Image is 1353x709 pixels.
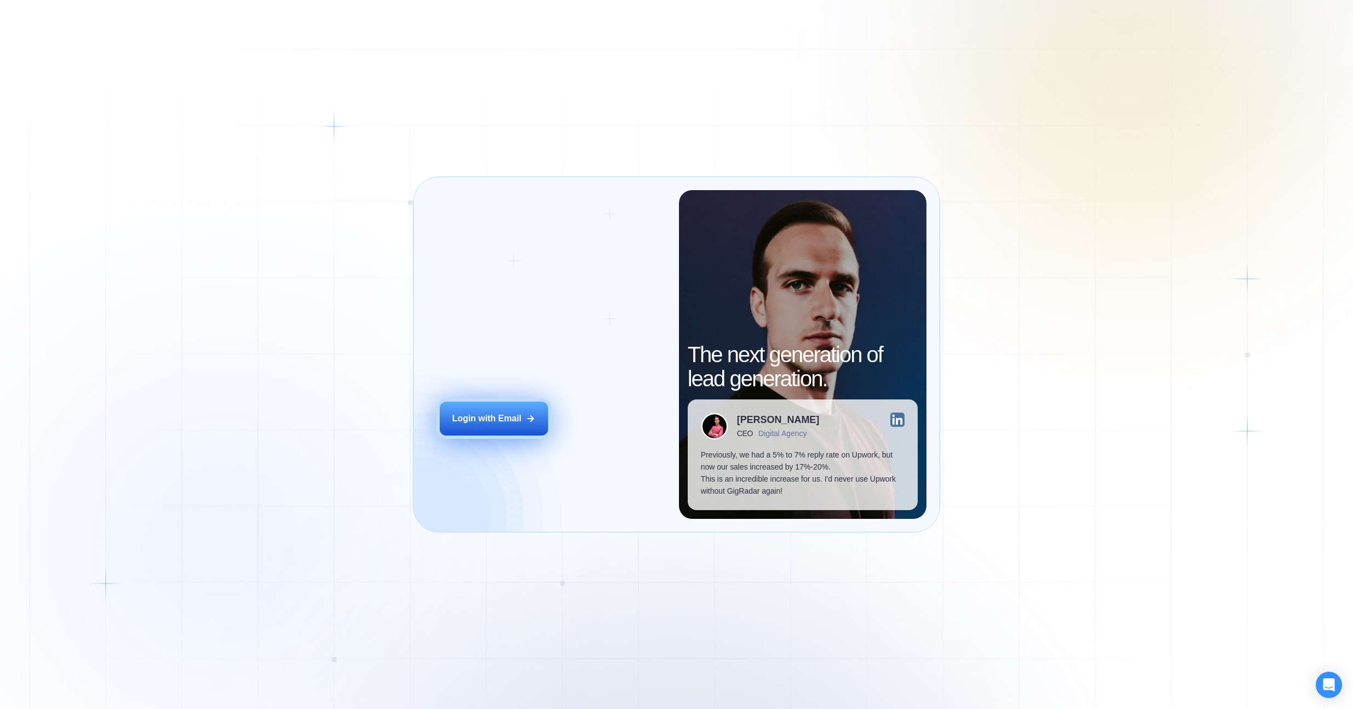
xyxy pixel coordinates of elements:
div: CEO [737,429,753,438]
div: Digital Agency [758,429,807,438]
div: [PERSON_NAME] [737,415,820,425]
h2: The next generation of lead generation. [688,342,918,391]
div: Open Intercom Messenger [1316,672,1342,698]
p: Previously, we had a 5% to 7% reply rate on Upwork, but now our sales increased by 17%-20%. This ... [701,449,905,497]
div: Login with Email [452,413,522,425]
button: Login with Email [440,402,548,436]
